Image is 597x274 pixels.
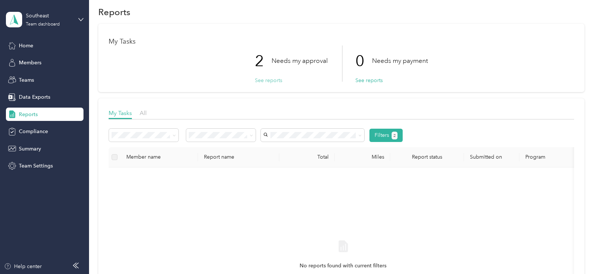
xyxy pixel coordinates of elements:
[19,42,33,50] span: Home
[19,76,34,84] span: Teams
[19,93,50,101] span: Data Exports
[26,12,72,20] div: Southeast
[19,111,38,118] span: Reports
[98,8,130,16] h1: Reports
[396,154,458,160] span: Report status
[369,129,403,142] button: Filters2
[140,109,147,116] span: All
[355,45,372,77] p: 0
[19,59,41,67] span: Members
[272,56,328,65] p: Needs my approval
[198,147,279,168] th: Report name
[109,109,132,116] span: My Tasks
[372,56,428,65] p: Needs my payment
[19,145,41,153] span: Summary
[19,128,48,135] span: Compliance
[355,77,383,84] button: See reports
[19,162,53,170] span: Team Settings
[26,22,60,27] div: Team dashboard
[300,262,386,270] span: No reports found with current filters
[109,38,574,45] h1: My Tasks
[341,154,384,160] div: Miles
[120,147,198,168] th: Member name
[464,147,519,168] th: Submitted on
[285,154,329,160] div: Total
[255,77,282,84] button: See reports
[556,233,597,274] iframe: Everlance-gr Chat Button Frame
[393,132,396,139] span: 2
[255,45,272,77] p: 2
[126,154,192,160] div: Member name
[392,132,398,139] button: 2
[4,263,42,270] button: Help center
